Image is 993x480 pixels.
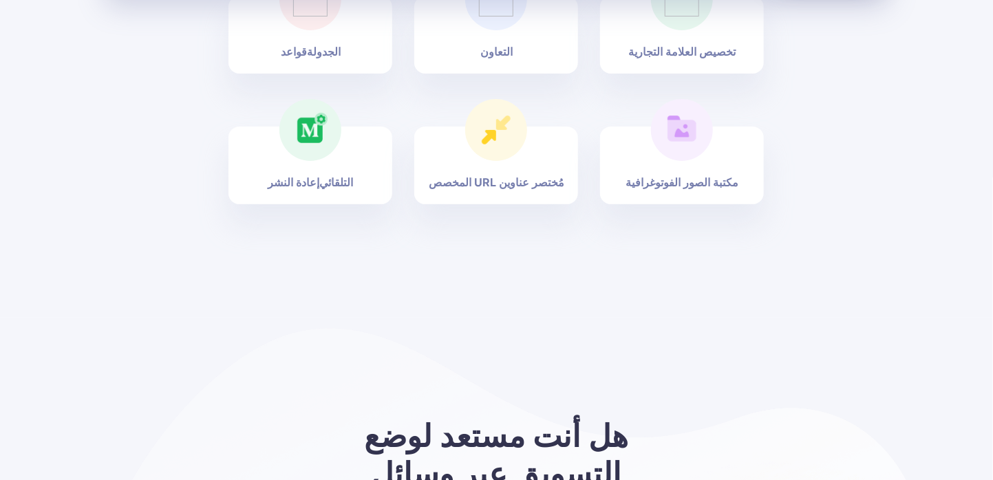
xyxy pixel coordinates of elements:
font: مُختصر عناوين URL المخصص [429,175,564,189]
font: التلقائي [319,175,353,189]
font: قواعد [281,45,307,58]
font: تخصيص العلامة التجارية [628,45,736,58]
font: مكتبة الصور الفوتوغرافية [626,175,738,189]
font: الجدولة [307,45,341,58]
font: إعادة النشر [268,175,319,189]
font: التعاون [480,45,513,58]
